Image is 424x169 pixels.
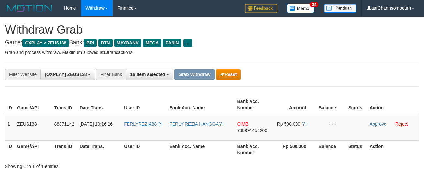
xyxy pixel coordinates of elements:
[124,121,162,127] a: FERLYREZIA88
[5,140,15,159] th: ID
[237,121,249,127] span: CIMB
[324,4,356,13] img: panduan.png
[287,4,314,13] img: Button%20Memo.svg
[77,96,122,114] th: Date Trans.
[5,39,419,46] h4: Game: Bank:
[163,39,181,47] span: PANIN
[216,69,241,80] button: Reset
[302,121,306,127] a: Copy 500000 to clipboard
[245,4,277,13] img: Feedback.jpg
[316,96,346,114] th: Balance
[121,96,167,114] th: User ID
[54,121,74,127] span: 88871142
[96,69,126,80] div: Filter Bank
[98,39,113,47] span: BTN
[5,3,54,13] img: MOTION_logo.png
[367,96,419,114] th: Action
[45,72,87,77] span: [OXPLAY] ZEUS138
[22,39,69,47] span: OXPLAY > ZEUS138
[15,114,51,141] td: ZEUS138
[235,96,272,114] th: Bank Acc. Number
[174,69,214,80] button: Grab Withdraw
[310,2,318,7] span: 34
[15,96,51,114] th: Game/API
[51,140,77,159] th: Trans ID
[316,140,346,159] th: Balance
[5,23,419,36] h1: Withdraw Grab
[121,140,167,159] th: User ID
[51,96,77,114] th: Trans ID
[126,69,173,80] button: 16 item selected
[77,140,122,159] th: Date Trans.
[167,96,234,114] th: Bank Acc. Name
[124,121,157,127] span: FERLYREZIA88
[370,121,386,127] a: Approve
[143,39,162,47] span: MEGA
[40,69,95,80] button: [OXPLAY] ZEUS138
[367,140,419,159] th: Action
[237,128,267,133] span: Copy 760991454200 to clipboard
[5,69,40,80] div: Filter Website
[167,140,234,159] th: Bank Acc. Name
[272,96,316,114] th: Amount
[15,140,51,159] th: Game/API
[183,39,192,47] span: ...
[84,39,96,47] span: BRI
[277,121,300,127] span: Rp 500.000
[130,72,165,77] span: 16 item selected
[169,121,223,127] a: FERLY REZIA HANGGA
[316,114,346,141] td: - - -
[395,121,408,127] a: Reject
[235,140,272,159] th: Bank Acc. Number
[5,96,15,114] th: ID
[272,140,316,159] th: Rp 500.000
[103,50,108,55] strong: 10
[80,121,113,127] span: [DATE] 10:16:16
[5,49,419,56] p: Grab and process withdraw. Maximum allowed is transactions.
[114,39,141,47] span: MAYBANK
[346,140,367,159] th: Status
[5,114,15,141] td: 1
[346,96,367,114] th: Status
